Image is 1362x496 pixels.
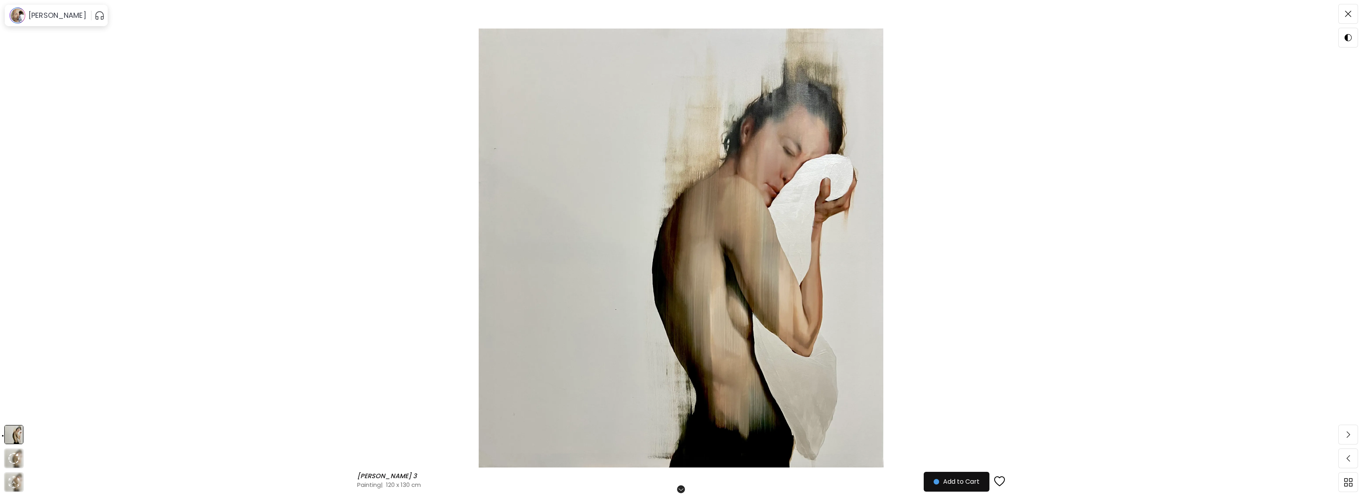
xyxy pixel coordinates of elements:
h6: [PERSON_NAME] 3 [357,472,419,480]
div: animation [8,476,20,488]
h6: [PERSON_NAME] [29,11,86,20]
button: favorites [989,471,1010,492]
h4: Painting | 120 x 130 cm [357,481,932,489]
span: Add to Cart [934,477,980,486]
button: Add to Cart [924,472,989,492]
button: pauseOutline IconGradient Icon [95,9,105,22]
